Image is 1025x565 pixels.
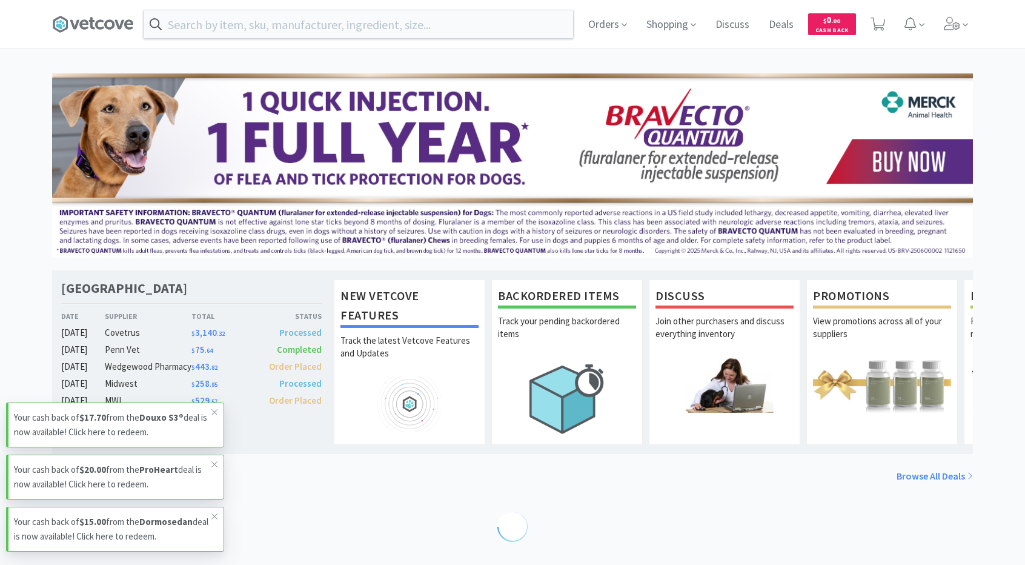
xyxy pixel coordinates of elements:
div: [DATE] [61,376,105,391]
span: Order Placed [269,395,322,406]
div: Status [256,310,322,322]
a: [DATE]MWI$529.57Order Placed [61,393,322,408]
div: Midwest [105,376,191,391]
strong: ProHeart [139,464,178,475]
img: hero_backorders.png [498,357,636,440]
div: [DATE] [61,359,105,374]
div: MWI [105,393,191,408]
span: 529 [191,395,217,406]
span: Processed [279,378,322,389]
span: 443 [191,361,217,372]
p: Your cash back of from the deal is now available! Click here to redeem. [14,463,211,492]
div: [DATE] [61,393,105,408]
span: . 57 [210,398,217,406]
p: View promotions across all of your suppliers [813,315,951,357]
span: 3,140 [191,327,225,338]
a: $0.00Cash Back [808,8,856,41]
div: Penn Vet [105,343,191,357]
a: DiscussJoin other purchasers and discuss everything inventory [649,279,800,444]
div: Date [61,310,105,322]
span: $ [191,347,195,355]
a: New Vetcove FeaturesTrack the latest Vetcove Features and Updates [334,279,485,444]
h1: Discuss [655,286,794,309]
span: . 00 [831,17,840,25]
strong: $20.00 [79,464,106,475]
img: hero_promotions.png [813,357,951,412]
a: Deals [764,19,798,30]
a: Browse All Deals [897,469,973,484]
h1: New Vetcove Features [340,286,479,328]
strong: $15.00 [79,516,106,527]
span: $ [191,398,195,406]
span: . 95 [210,381,217,389]
div: [DATE] [61,343,105,357]
span: $ [823,17,826,25]
span: Completed [277,344,322,355]
span: . 64 [205,347,213,355]
span: $ [191,330,195,338]
span: Order Placed [269,361,322,372]
p: Track the latest Vetcove Features and Updates [340,334,479,376]
strong: $17.70 [79,412,106,423]
span: . 82 [210,364,217,372]
div: Covetrus [105,326,191,340]
a: [DATE]Wedgewood Pharmacy$443.82Order Placed [61,359,322,374]
div: Supplier [105,310,191,322]
div: Total [191,310,257,322]
input: Search by item, sku, manufacturer, ingredient, size... [144,10,573,38]
span: . 32 [217,330,225,338]
span: $ [191,364,195,372]
p: Your cash back of from the deal is now available! Click here to redeem. [14,410,211,440]
a: [DATE]Covetrus$3,140.32Processed [61,326,322,340]
span: 0 [823,14,840,25]
span: Processed [279,327,322,338]
div: Wedgewood Pharmacy [105,359,191,374]
h1: [GEOGRAPHIC_DATA] [61,279,187,297]
img: hero_feature_roadmap.png [340,376,479,432]
a: [DATE]Midwest$258.95Processed [61,376,322,391]
h1: Promotions [813,286,951,309]
div: [DATE] [61,326,105,340]
a: Backordered ItemsTrack your pending backordered items [491,279,643,444]
span: $ [191,381,195,389]
h1: Backordered Items [498,286,636,309]
img: 3ffb5edee65b4d9ab6d7b0afa510b01f.jpg [52,73,973,258]
strong: Dormosedan [139,516,193,527]
p: Join other purchasers and discuss everything inventory [655,315,794,357]
span: Cash Back [815,27,849,35]
span: 75 [191,344,213,355]
a: Discuss [711,19,754,30]
p: Track your pending backordered items [498,315,636,357]
strong: Douxo S3® [139,412,184,423]
p: Your cash back of from the deal is now available! Click here to redeem. [14,515,211,544]
span: 258 [191,378,217,389]
a: [DATE]Penn Vet$75.64Completed [61,343,322,357]
img: hero_discuss.png [655,357,794,412]
a: PromotionsView promotions across all of your suppliers [806,279,958,444]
